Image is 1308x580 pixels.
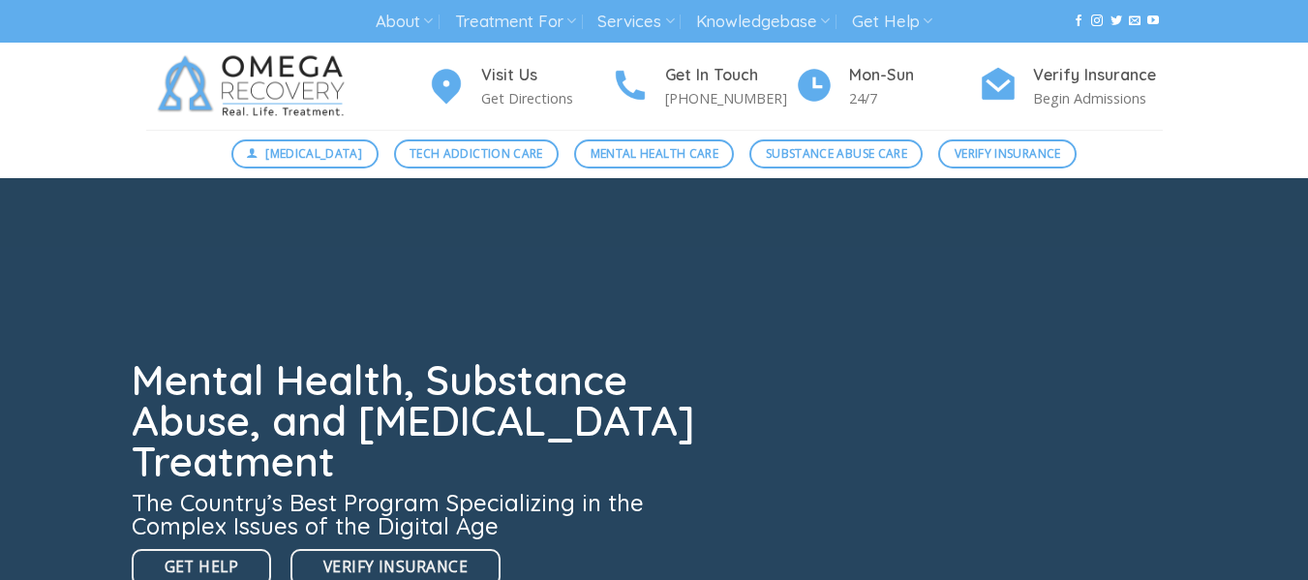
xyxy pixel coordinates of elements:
a: Follow on Instagram [1091,15,1103,28]
a: About [376,4,433,40]
span: [MEDICAL_DATA] [265,144,362,163]
a: Substance Abuse Care [749,139,923,168]
h4: Visit Us [481,63,611,88]
span: Verify Insurance [955,144,1061,163]
h3: The Country’s Best Program Specializing in the Complex Issues of the Digital Age [132,491,707,537]
a: Services [597,4,674,40]
h4: Verify Insurance [1033,63,1163,88]
span: Mental Health Care [591,144,718,163]
span: Tech Addiction Care [410,144,543,163]
a: Get In Touch [PHONE_NUMBER] [611,63,795,110]
h4: Mon-Sun [849,63,979,88]
a: Knowledgebase [696,4,830,40]
h1: Mental Health, Substance Abuse, and [MEDICAL_DATA] Treatment [132,360,707,482]
span: Substance Abuse Care [766,144,907,163]
img: Omega Recovery [146,43,364,130]
a: Get Help [852,4,932,40]
a: Follow on Facebook [1073,15,1084,28]
a: Treatment For [455,4,576,40]
a: Tech Addiction Care [394,139,560,168]
p: Begin Admissions [1033,87,1163,109]
a: [MEDICAL_DATA] [231,139,379,168]
p: [PHONE_NUMBER] [665,87,795,109]
span: Verify Insurance [323,555,468,579]
a: Verify Insurance Begin Admissions [979,63,1163,110]
a: Verify Insurance [938,139,1077,168]
p: 24/7 [849,87,979,109]
p: Get Directions [481,87,611,109]
a: Send us an email [1129,15,1141,28]
span: Get Help [165,555,239,579]
a: Mental Health Care [574,139,734,168]
a: Follow on YouTube [1147,15,1159,28]
a: Follow on Twitter [1110,15,1122,28]
a: Visit Us Get Directions [427,63,611,110]
h4: Get In Touch [665,63,795,88]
